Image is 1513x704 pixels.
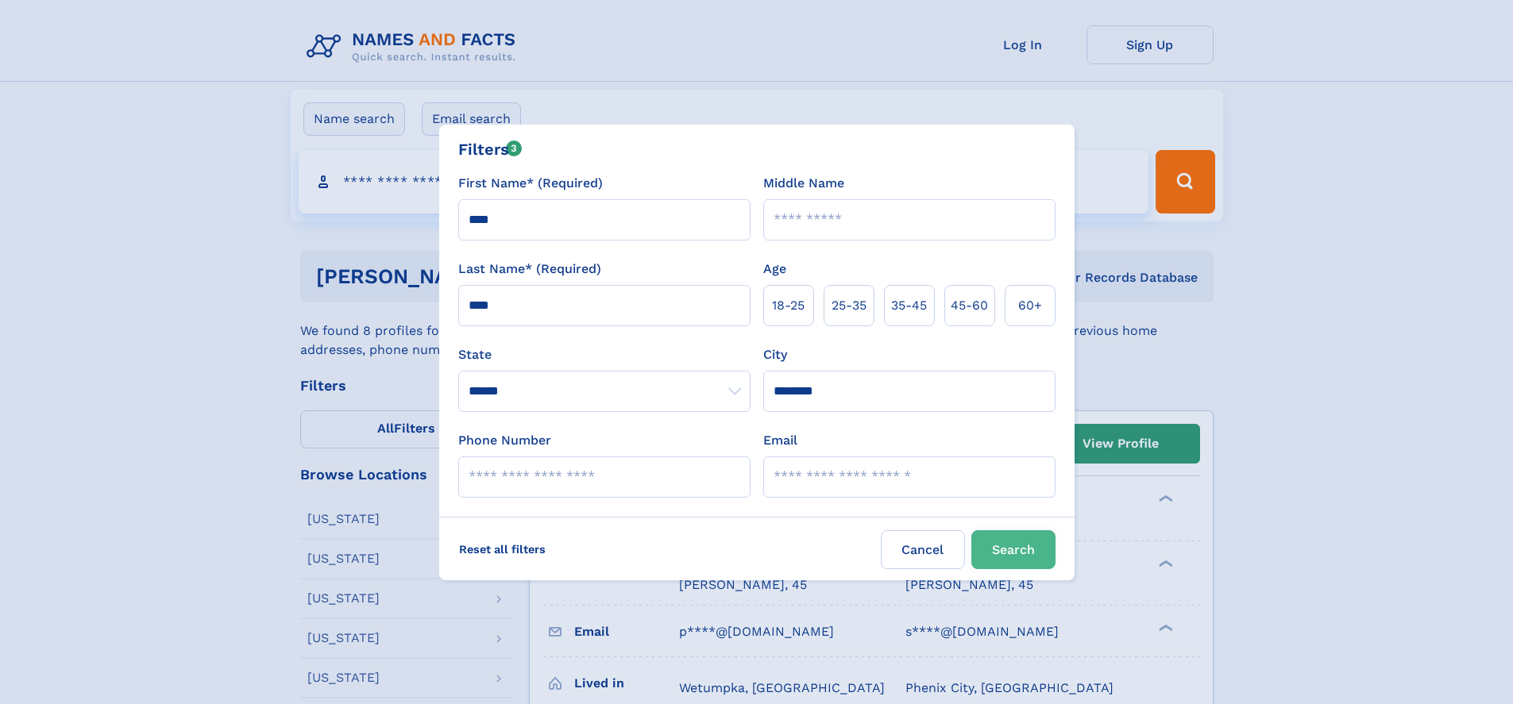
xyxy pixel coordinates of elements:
button: Search [971,530,1056,569]
label: Cancel [881,530,965,569]
label: Age [763,260,786,279]
span: 35‑45 [891,296,927,315]
span: 60+ [1018,296,1042,315]
span: 45‑60 [951,296,988,315]
div: Filters [458,137,523,161]
label: Last Name* (Required) [458,260,601,279]
label: Email [763,431,797,450]
span: 18‑25 [772,296,805,315]
label: Middle Name [763,174,844,193]
label: Reset all filters [449,530,556,568]
label: First Name* (Required) [458,174,603,193]
span: 25‑35 [832,296,867,315]
label: Phone Number [458,431,551,450]
label: State [458,345,751,364]
label: City [763,345,787,364]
